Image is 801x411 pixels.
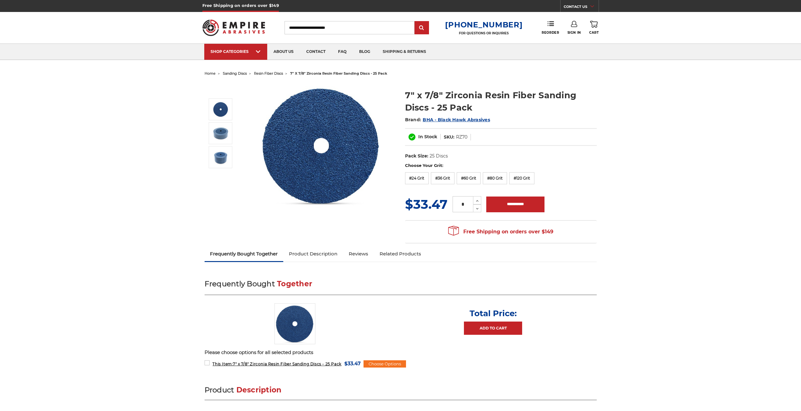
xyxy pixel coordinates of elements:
img: 7 inch zirconia resin fiber disc [258,83,384,209]
p: FOR QUESTIONS OR INQUIRIES [445,31,522,35]
p: Please choose options for all selected products [205,349,597,356]
input: Submit [415,22,428,34]
h1: 7" x 7/8" Zirconia Resin Fiber Sanding Discs - 25 Pack [405,89,597,114]
a: contact [300,44,332,60]
a: Cart [589,21,599,35]
span: Together [277,279,312,288]
a: Reviews [343,247,374,261]
a: Related Products [374,247,427,261]
a: Frequently Bought Together [205,247,284,261]
span: Brand: [405,117,421,123]
img: Empire Abrasives [202,15,265,40]
a: resin fiber discs [254,71,283,76]
a: sanding discs [223,71,247,76]
a: about us [267,44,300,60]
dd: RZ70 [456,134,467,140]
span: Free Shipping on orders over $149 [448,225,553,238]
span: Frequently Bought [205,279,275,288]
img: 7" x 7/8" Zirconia Resin Fiber Sanding Discs - 25 Pack [213,125,228,141]
span: Description [236,385,282,394]
dt: Pack Size: [405,153,428,159]
span: Reorder [542,31,559,35]
dd: 25 Discs [430,153,448,159]
div: Choose Options [364,360,406,368]
span: Product [205,385,234,394]
a: Product Description [283,247,343,261]
a: home [205,71,216,76]
a: faq [332,44,353,60]
span: $33.47 [344,359,361,368]
span: In Stock [418,134,437,140]
a: Add to Cart [464,322,522,335]
span: $33.47 [405,197,448,212]
a: CONTACT US [564,3,599,12]
div: SHOP CATEGORIES [211,49,261,54]
span: Sign In [567,31,581,35]
span: 7" x 7/8" zirconia resin fiber sanding discs - 25 pack [290,71,387,76]
a: [PHONE_NUMBER] [445,20,522,29]
a: shipping & returns [376,44,432,60]
span: Cart [589,31,599,35]
img: 7 inch zirconia resin fiber disc [274,303,315,344]
img: 7" x 7/8" Zirconia Resin Fiber Sanding Discs - 25 Pack [213,149,228,165]
dt: SKU: [444,134,454,140]
a: blog [353,44,376,60]
img: 7 inch zirconia resin fiber disc [213,101,228,117]
strong: This Item: [212,362,233,366]
a: BHA - Black Hawk Abrasives [423,117,490,123]
p: Total Price: [470,308,517,318]
a: Reorder [542,21,559,34]
span: 7" x 7/8" Zirconia Resin Fiber Sanding Discs - 25 Pack [212,362,341,366]
label: Choose Your Grit: [405,163,597,169]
